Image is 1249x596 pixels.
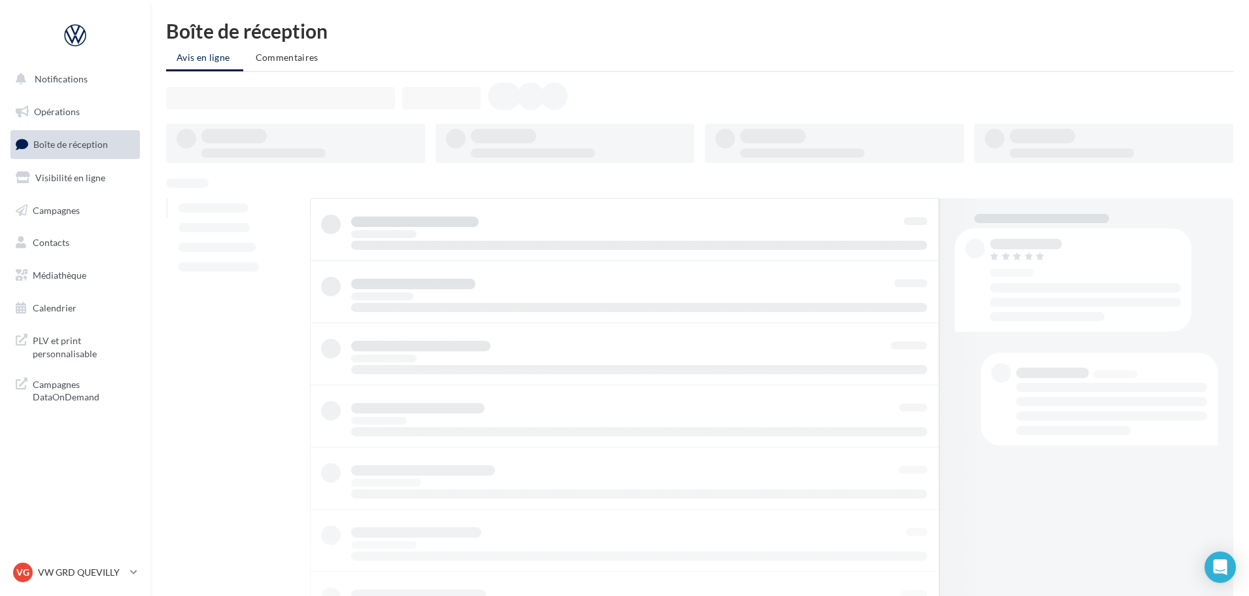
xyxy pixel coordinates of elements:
span: Notifications [35,73,88,84]
span: Contacts [33,237,69,248]
a: Campagnes DataOnDemand [8,370,143,409]
div: Boîte de réception [166,21,1233,41]
a: Contacts [8,229,143,256]
span: Campagnes [33,204,80,215]
a: Opérations [8,98,143,126]
p: VW GRD QUEVILLY [38,566,125,579]
a: VG VW GRD QUEVILLY [10,560,140,585]
span: Boîte de réception [33,139,108,150]
button: Notifications [8,65,137,93]
span: VG [16,566,29,579]
span: Visibilité en ligne [35,172,105,183]
a: Visibilité en ligne [8,164,143,192]
a: Calendrier [8,294,143,322]
span: PLV et print personnalisable [33,332,135,360]
span: Commentaires [256,52,318,63]
span: Opérations [34,106,80,117]
span: Calendrier [33,302,77,313]
span: Médiathèque [33,270,86,281]
div: Open Intercom Messenger [1205,552,1236,583]
a: Boîte de réception [8,130,143,158]
span: Campagnes DataOnDemand [33,376,135,404]
a: Campagnes [8,197,143,224]
a: Médiathèque [8,262,143,289]
a: PLV et print personnalisable [8,326,143,365]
